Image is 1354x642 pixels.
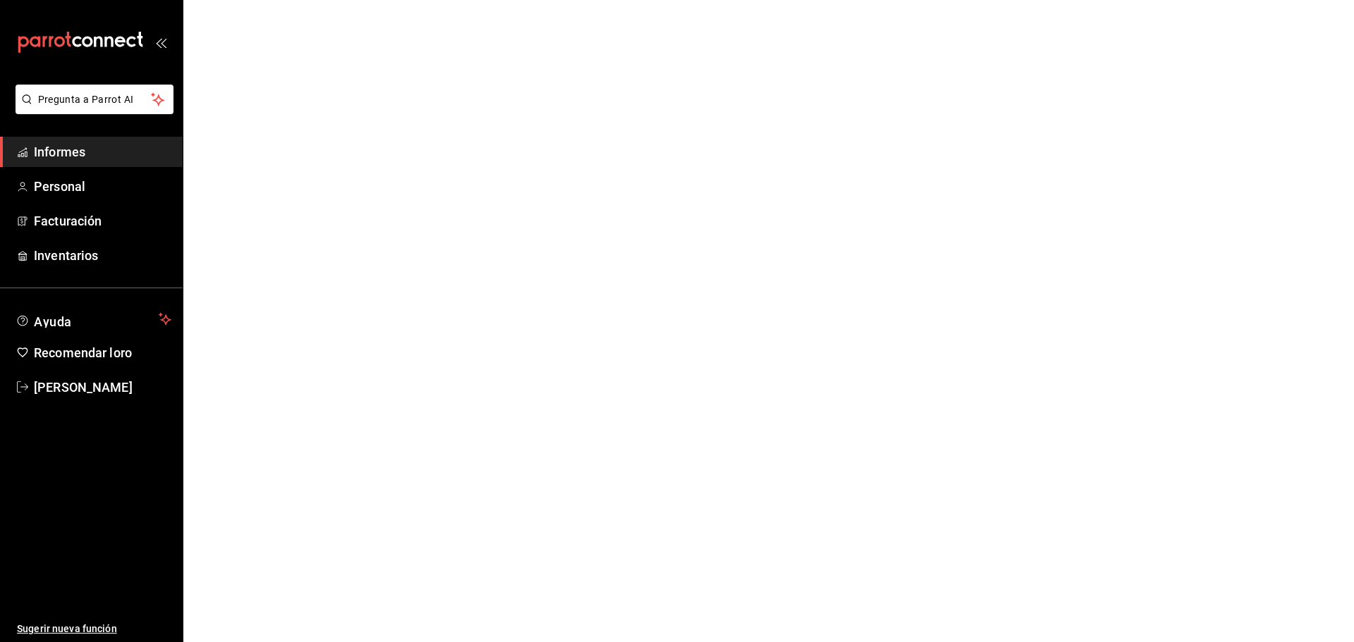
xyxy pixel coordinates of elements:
[34,179,85,194] font: Personal
[34,314,72,329] font: Ayuda
[34,214,102,228] font: Facturación
[34,144,85,159] font: Informes
[34,248,98,263] font: Inventarios
[34,345,132,360] font: Recomendar loro
[10,102,173,117] a: Pregunta a Parrot AI
[155,37,166,48] button: abrir_cajón_menú
[16,85,173,114] button: Pregunta a Parrot AI
[17,623,117,634] font: Sugerir nueva función
[38,94,134,105] font: Pregunta a Parrot AI
[34,380,133,395] font: [PERSON_NAME]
